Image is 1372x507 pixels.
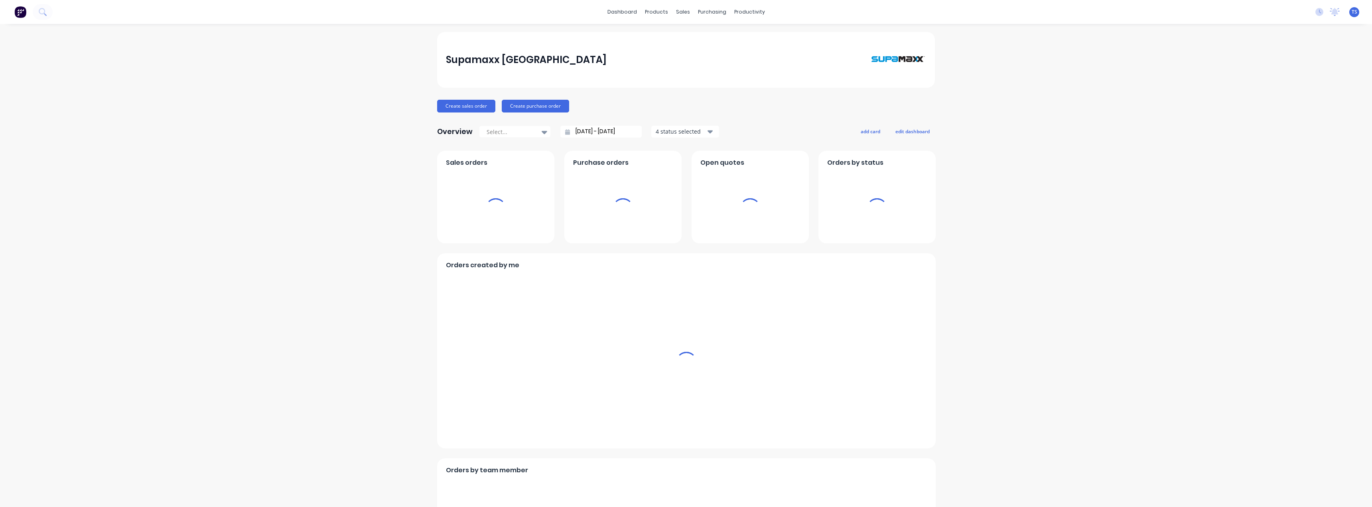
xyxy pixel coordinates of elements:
[1352,8,1357,16] span: TS
[827,158,883,168] span: Orders by status
[14,6,26,18] img: Factory
[890,126,935,136] button: edit dashboard
[730,6,769,18] div: productivity
[672,6,694,18] div: sales
[694,6,730,18] div: purchasing
[437,124,473,140] div: Overview
[502,100,569,112] button: Create purchase order
[437,100,495,112] button: Create sales order
[870,40,926,79] img: Supamaxx Australia
[446,158,487,168] span: Sales orders
[641,6,672,18] div: products
[446,466,528,475] span: Orders by team member
[656,127,706,136] div: 4 status selected
[603,6,641,18] a: dashboard
[446,52,607,68] div: Supamaxx [GEOGRAPHIC_DATA]
[446,260,519,270] span: Orders created by me
[700,158,744,168] span: Open quotes
[573,158,629,168] span: Purchase orders
[856,126,885,136] button: add card
[651,126,719,138] button: 4 status selected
